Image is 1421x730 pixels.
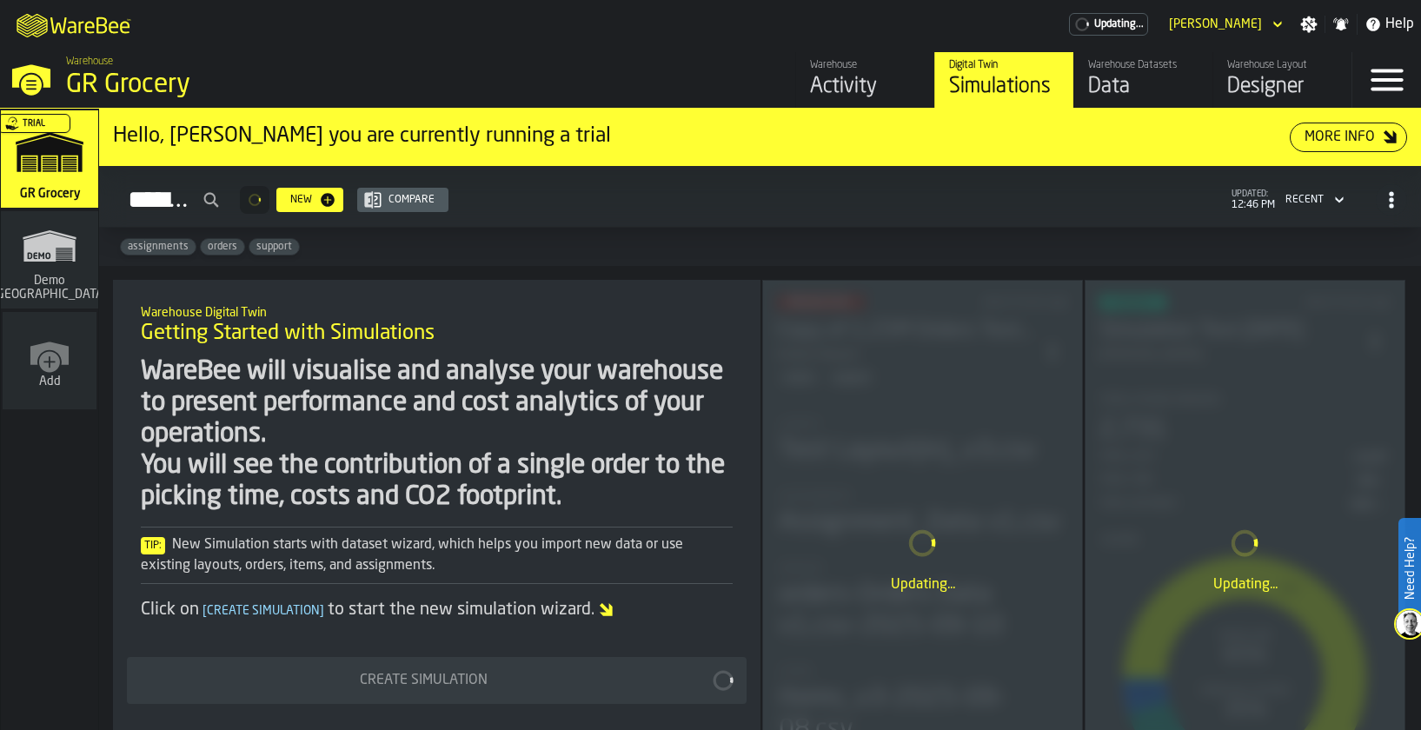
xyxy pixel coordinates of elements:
[1232,199,1275,211] span: 12:46 PM
[810,59,920,71] div: Warehouse
[66,70,535,101] div: GR Grocery
[141,534,733,576] div: New Simulation starts with dataset wizard, which helps you import new data or use existing layout...
[1227,73,1338,101] div: Designer
[137,670,710,691] div: Create Simulation
[320,605,324,617] span: ]
[810,73,920,101] div: Activity
[1285,194,1324,206] div: DropdownMenuValue-4
[1212,52,1351,108] a: link-to-/wh/i/e451d98b-95f6-4604-91ff-c80219f9c36d/designer
[1088,73,1199,101] div: Data
[113,123,1290,150] div: Hello, [PERSON_NAME] you are currently running a trial
[3,312,96,413] a: link-to-/wh/new
[1099,574,1391,595] div: Updating...
[141,537,165,554] span: Tip:
[1227,59,1338,71] div: Warehouse Layout
[203,605,207,617] span: [
[233,186,276,214] div: ButtonLoadMore-Loading...-Prev-First-Last
[1325,16,1357,33] label: button-toggle-Notifications
[949,73,1059,101] div: Simulations
[276,188,343,212] button: button-New
[1385,14,1414,35] span: Help
[357,188,448,212] button: button-Compare
[1358,14,1421,35] label: button-toggle-Help
[99,166,1421,228] h2: button-Simulations
[1293,16,1325,33] label: button-toggle-Settings
[1298,127,1382,148] div: More Info
[127,294,747,356] div: title-Getting Started with Simulations
[382,194,442,206] div: Compare
[1352,52,1421,108] label: button-toggle-Menu
[934,52,1073,108] a: link-to-/wh/i/e451d98b-95f6-4604-91ff-c80219f9c36d/simulations
[249,241,299,253] span: support
[1094,18,1144,30] span: Updating...
[1069,13,1148,36] div: Menu Subscription
[1088,59,1199,71] div: Warehouse Datasets
[1400,520,1419,617] label: Need Help?
[949,59,1059,71] div: Digital Twin
[1,211,98,312] a: link-to-/wh/i/16932755-72b9-4ea4-9c69-3f1f3a500823/simulations
[201,241,244,253] span: orders
[1,110,98,211] a: link-to-/wh/i/e451d98b-95f6-4604-91ff-c80219f9c36d/simulations
[141,356,733,513] div: WareBee will visualise and analyse your warehouse to present performance and cost analytics of yo...
[1073,52,1212,108] a: link-to-/wh/i/e451d98b-95f6-4604-91ff-c80219f9c36d/data
[99,109,1421,166] div: ItemListCard-
[66,56,113,68] span: Warehouse
[1290,123,1407,152] button: button-More Info
[1069,13,1148,36] a: link-to-/wh/i/e451d98b-95f6-4604-91ff-c80219f9c36d/pricing/
[39,375,61,388] span: Add
[199,605,328,617] span: Create Simulation
[1278,189,1348,210] div: DropdownMenuValue-4
[141,302,733,320] h2: Sub Title
[283,194,319,206] div: New
[1232,189,1275,199] span: updated:
[141,320,435,348] span: Getting Started with Simulations
[795,52,934,108] a: link-to-/wh/i/e451d98b-95f6-4604-91ff-c80219f9c36d/feed/
[141,598,733,622] div: Click on to start the new simulation wizard.
[1162,14,1286,35] div: DropdownMenuValue-Sandhya Gopakumar
[23,119,45,129] span: Trial
[777,574,1068,595] div: Updating...
[121,241,196,253] span: assignments
[1169,17,1262,31] div: DropdownMenuValue-Sandhya Gopakumar
[127,657,747,704] button: button-Create Simulation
